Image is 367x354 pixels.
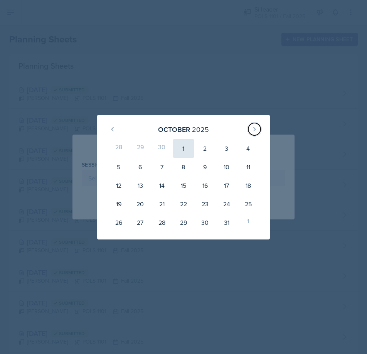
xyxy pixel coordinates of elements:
[108,213,130,232] div: 26
[237,195,259,213] div: 25
[173,213,194,232] div: 29
[108,195,130,213] div: 19
[216,176,237,195] div: 17
[130,139,151,158] div: 29
[216,195,237,213] div: 24
[194,213,216,232] div: 30
[173,195,194,213] div: 22
[173,158,194,176] div: 8
[173,139,194,158] div: 1
[194,158,216,176] div: 9
[237,213,259,232] div: 1
[194,176,216,195] div: 16
[158,124,190,135] div: October
[151,176,173,195] div: 14
[173,176,194,195] div: 15
[108,176,130,195] div: 12
[108,158,130,176] div: 5
[108,139,130,158] div: 28
[130,176,151,195] div: 13
[130,213,151,232] div: 27
[194,139,216,158] div: 2
[151,195,173,213] div: 21
[216,213,237,232] div: 31
[237,176,259,195] div: 18
[151,158,173,176] div: 7
[237,139,259,158] div: 4
[130,158,151,176] div: 6
[130,195,151,213] div: 20
[237,158,259,176] div: 11
[216,139,237,158] div: 3
[216,158,237,176] div: 10
[194,195,216,213] div: 23
[192,124,209,135] div: 2025
[151,213,173,232] div: 28
[151,139,173,158] div: 30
